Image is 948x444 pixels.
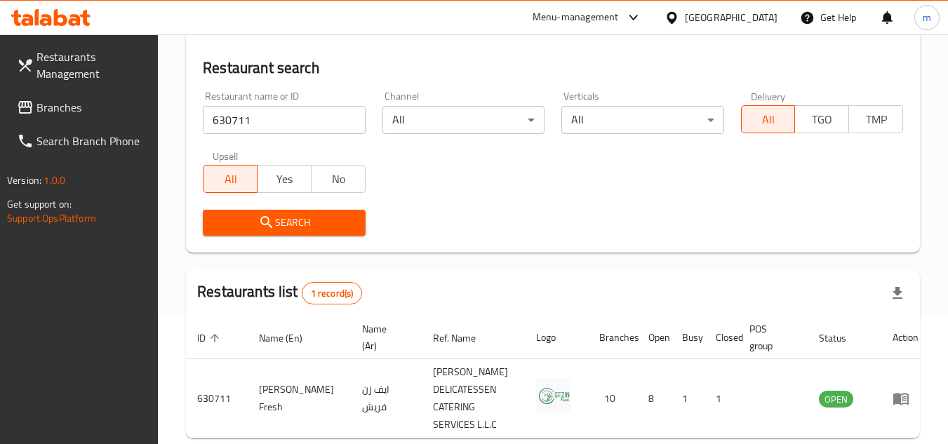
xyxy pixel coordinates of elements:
th: Closed [705,316,738,359]
label: Delivery [751,91,786,101]
td: 630711 [186,359,248,438]
a: Branches [6,90,159,124]
span: All [209,169,252,189]
button: Search [203,210,365,236]
a: Support.OpsPlatform [7,209,96,227]
td: 8 [637,359,671,438]
td: [PERSON_NAME] Fresh [248,359,351,438]
div: Total records count [302,282,363,304]
span: m [923,10,931,25]
a: Search Branch Phone [6,124,159,158]
button: TGO [794,105,849,133]
div: Menu-management [533,9,619,26]
div: All [382,106,545,134]
span: 1.0.0 [44,171,65,189]
span: TMP [855,109,897,130]
h2: Restaurants list [197,281,362,304]
button: Yes [257,165,312,193]
span: POS group [749,321,791,354]
button: No [311,165,366,193]
span: Branches [36,99,147,116]
input: Search for restaurant name or ID.. [203,106,365,134]
th: Busy [671,316,705,359]
h2: Restaurant search [203,58,903,79]
span: All [747,109,790,130]
button: All [741,105,796,133]
table: enhanced table [186,316,930,438]
th: Action [881,316,930,359]
div: Export file [881,276,914,310]
span: Name (Ar) [362,321,405,354]
td: 10 [588,359,637,438]
span: Restaurants Management [36,48,147,82]
a: Restaurants Management [6,40,159,90]
span: 1 record(s) [302,287,362,300]
div: [GEOGRAPHIC_DATA] [685,10,777,25]
th: Branches [588,316,637,359]
td: 1 [671,359,705,438]
span: TGO [801,109,843,130]
div: Menu [893,390,919,407]
th: Open [637,316,671,359]
span: No [317,169,360,189]
td: 1 [705,359,738,438]
td: [PERSON_NAME] DELICATESSEN CATERING SERVICES L.L.C [422,359,525,438]
span: Search Branch Phone [36,133,147,149]
span: Yes [263,169,306,189]
td: ايف زن فريش [351,359,422,438]
th: Logo [525,316,588,359]
button: TMP [848,105,903,133]
span: Search [214,214,354,231]
span: Name (En) [259,330,321,347]
span: ID [197,330,224,347]
button: All [203,165,258,193]
span: Ref. Name [433,330,494,347]
span: Version: [7,171,41,189]
label: Upsell [213,151,239,161]
span: Status [819,330,864,347]
div: All [561,106,723,134]
img: Ef Zin Fresh [536,378,571,413]
div: OPEN [819,391,853,408]
span: Get support on: [7,195,72,213]
span: OPEN [819,391,853,408]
